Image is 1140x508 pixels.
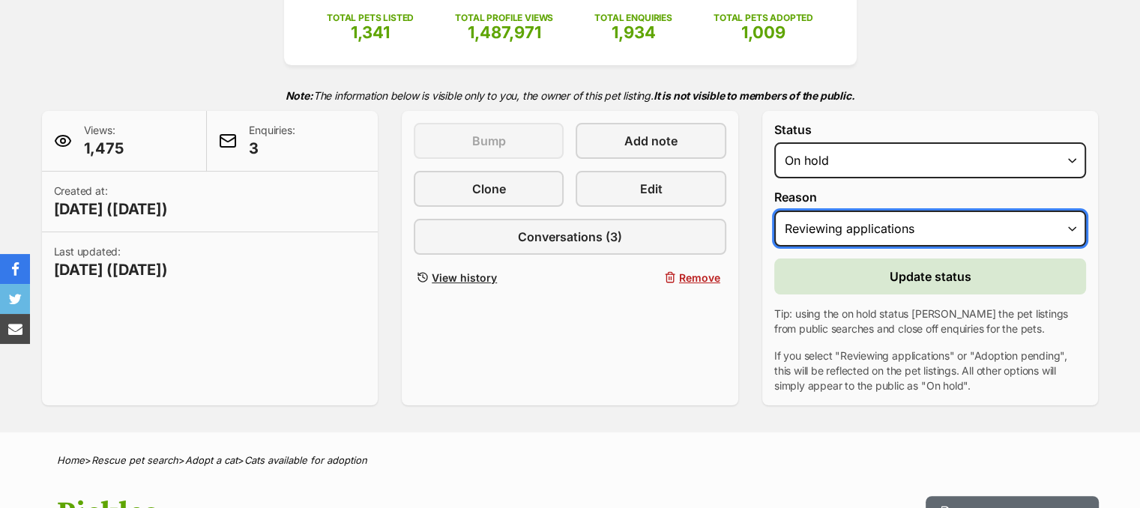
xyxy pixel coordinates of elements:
strong: It is not visible to members of the public. [654,89,855,102]
a: Conversations (3) [414,219,726,255]
p: TOTAL PETS ADOPTED [714,11,813,25]
span: 1,475 [84,138,124,159]
button: Update status [774,258,1087,294]
span: [DATE] ([DATE]) [54,199,168,220]
p: Views: [84,123,124,159]
span: 1,487,971 [468,22,541,42]
p: Tip: using the on hold status [PERSON_NAME] the pet listings from public searches and close off e... [774,306,1087,336]
a: Edit [576,171,726,207]
button: Remove [576,267,726,288]
span: Update status [890,267,971,285]
a: View history [414,267,564,288]
span: Add note [624,132,678,150]
span: [DATE] ([DATE]) [54,259,168,280]
span: View history [432,270,497,285]
a: Rescue pet search [91,454,178,466]
span: 1,934 [612,22,656,42]
p: TOTAL PROFILE VIEWS [455,11,553,25]
p: TOTAL ENQUIRIES [594,11,672,25]
span: Edit [640,180,663,198]
a: Add note [576,123,726,159]
p: Created at: [54,184,168,220]
span: Conversations (3) [518,228,622,246]
span: Clone [472,180,506,198]
label: Reason [774,190,1087,204]
a: Clone [414,171,564,207]
p: Enquiries: [249,123,295,159]
span: 1,009 [741,22,785,42]
p: The information below is visible only to you, the owner of this pet listing. [42,80,1099,111]
button: Bump [414,123,564,159]
strong: Note: [286,89,313,102]
span: Remove [679,270,720,285]
p: If you select "Reviewing applications" or "Adoption pending", this will be reflected on the pet l... [774,348,1087,393]
a: Adopt a cat [185,454,238,466]
span: Bump [472,132,506,150]
a: Home [57,454,85,466]
a: Cats available for adoption [244,454,367,466]
p: Last updated: [54,244,168,280]
p: TOTAL PETS LISTED [327,11,414,25]
span: 3 [249,138,295,159]
span: 1,341 [351,22,390,42]
div: > > > [19,455,1121,466]
label: Status [774,123,1087,136]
